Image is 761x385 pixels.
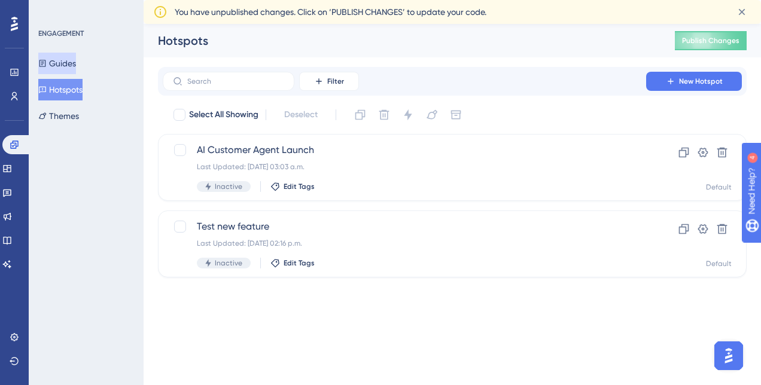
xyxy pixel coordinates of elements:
span: Test new feature [197,219,612,234]
div: Default [706,259,732,268]
span: Filter [327,77,344,86]
button: Deselect [273,104,328,126]
div: Last Updated: [DATE] 03:03 a.m. [197,162,612,172]
button: New Hotspot [646,72,742,91]
button: Themes [38,105,79,127]
span: New Hotspot [679,77,723,86]
div: Hotspots [158,32,645,49]
div: Last Updated: [DATE] 02:16 p.m. [197,239,612,248]
button: Edit Tags [270,258,315,268]
span: Select All Showing [189,108,258,122]
button: Publish Changes [675,31,747,50]
span: Need Help? [28,3,75,17]
span: Inactive [215,258,242,268]
span: Inactive [215,182,242,191]
span: Deselect [284,108,318,122]
span: Edit Tags [284,258,315,268]
span: Publish Changes [682,36,739,45]
button: Hotspots [38,79,83,100]
span: AI Customer Agent Launch [197,143,612,157]
div: ENGAGEMENT [38,29,84,38]
button: Edit Tags [270,182,315,191]
span: Edit Tags [284,182,315,191]
button: Filter [299,72,359,91]
iframe: UserGuiding AI Assistant Launcher [711,338,747,374]
button: Guides [38,53,76,74]
div: 4 [83,6,87,16]
input: Search [187,77,284,85]
span: You have unpublished changes. Click on ‘PUBLISH CHANGES’ to update your code. [175,5,486,19]
div: Default [706,182,732,192]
